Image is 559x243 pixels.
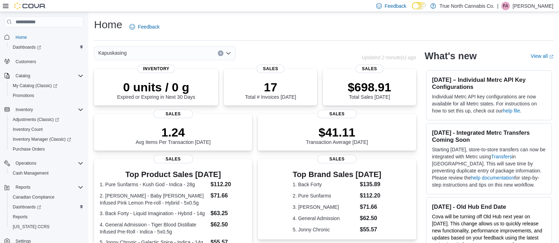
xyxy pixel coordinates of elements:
[13,183,33,192] button: Reports
[13,214,28,220] span: Reports
[10,145,48,153] a: Purchase Orders
[10,193,83,201] span: Canadian Compliance
[94,18,122,32] h1: Home
[293,203,357,211] dt: 3. [PERSON_NAME]
[153,155,193,163] span: Sales
[13,194,54,200] span: Canadian Compliance
[16,160,36,166] span: Operations
[13,44,41,50] span: Dashboards
[16,107,33,113] span: Inventory
[100,192,208,206] dt: 2. [PERSON_NAME] - Baby [PERSON_NAME] Infused Pink Lemon Pre-roll - Hybrid - 5x0.5g
[7,81,86,91] a: My Catalog (Classic)
[360,225,382,234] dd: $55.57
[549,55,553,59] svg: External link
[136,125,211,145] div: Avg Items Per Transaction [DATE]
[100,210,208,217] dt: 3. Back Forty - Liquid Imagination - Hybrid - 14g
[13,136,71,142] span: Inventory Manager (Classic)
[10,81,83,90] span: My Catalog (Classic)
[360,192,382,200] dd: $112.20
[16,59,36,65] span: Customers
[13,72,83,80] span: Catalog
[13,93,34,98] span: Promotions
[10,203,83,211] span: Dashboards
[7,144,86,154] button: Purchase Orders
[13,146,45,152] span: Purchase Orders
[7,42,86,52] a: Dashboards
[10,43,44,51] a: Dashboards
[14,2,46,10] img: Cova
[7,115,86,124] a: Adjustments (Classic)
[245,80,296,100] div: Total # Invoices [DATE]
[531,53,553,59] a: View allExternal link
[117,80,195,94] p: 0 units / 0 g
[211,209,247,218] dd: $63.25
[348,80,391,94] p: $698.91
[1,71,86,81] button: Catalog
[306,125,368,139] p: $41.11
[10,135,74,144] a: Inventory Manager (Classic)
[1,158,86,168] button: Operations
[317,110,357,118] span: Sales
[10,125,46,134] a: Inventory Count
[293,181,357,188] dt: 1. Back Forty
[100,170,246,179] h3: Top Product Sales [DATE]
[100,221,208,235] dt: 4. General Admission - Tiger Blood Distillate Infused Pre-Roll - Indica - 5x0.5g
[360,203,382,211] dd: $71.66
[1,56,86,67] button: Customers
[293,215,357,222] dt: 4. General Admission
[7,212,86,222] button: Reports
[13,170,48,176] span: Cash Management
[211,180,247,189] dd: $112.20
[13,183,83,192] span: Reports
[7,192,86,202] button: Canadian Compliance
[13,83,57,89] span: My Catalog (Classic)
[1,105,86,115] button: Inventory
[100,181,208,188] dt: 1. Pure Sunfarms - Kush God - Indica - 28g
[10,223,83,231] span: Washington CCRS
[117,80,195,100] div: Expired or Expiring in Next 30 Days
[293,226,357,233] dt: 5. Jonny Chronic
[16,184,30,190] span: Reports
[439,2,494,10] p: True North Cannabis Co.
[245,80,296,94] p: 17
[127,20,162,34] a: Feedback
[7,124,86,134] button: Inventory Count
[355,65,383,73] span: Sales
[10,145,83,153] span: Purchase Orders
[13,159,83,168] span: Operations
[153,110,193,118] span: Sales
[1,182,86,192] button: Reports
[7,222,86,232] button: [US_STATE] CCRS
[7,168,86,178] button: Cash Management
[138,23,159,30] span: Feedback
[503,2,508,10] span: FA
[137,65,175,73] span: Inventory
[10,91,83,100] span: Promotions
[432,129,546,143] h3: [DATE] - Integrated Metrc Transfers Coming Soon
[360,180,382,189] dd: $135.89
[13,57,39,66] a: Customers
[13,72,33,80] button: Catalog
[10,203,44,211] a: Dashboards
[432,93,546,114] p: Individual Metrc API key configurations are now available for all Metrc states. For instructions ...
[10,91,37,100] a: Promotions
[348,80,391,100] div: Total Sales [DATE]
[10,135,83,144] span: Inventory Manager (Classic)
[317,155,357,163] span: Sales
[13,117,59,122] span: Adjustments (Classic)
[293,192,357,199] dt: 2. Pure Sunfarms
[10,169,51,177] a: Cash Management
[13,32,83,41] span: Home
[13,159,39,168] button: Operations
[226,50,231,56] button: Open list of options
[7,134,86,144] a: Inventory Manager (Classic)
[211,220,247,229] dd: $62.50
[13,105,36,114] button: Inventory
[491,154,512,159] a: Transfers
[10,115,62,124] a: Adjustments (Classic)
[362,55,416,60] p: Updated 2 minute(s) ago
[10,169,83,177] span: Cash Management
[98,49,127,57] span: Kapuskasing
[218,50,223,56] button: Clear input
